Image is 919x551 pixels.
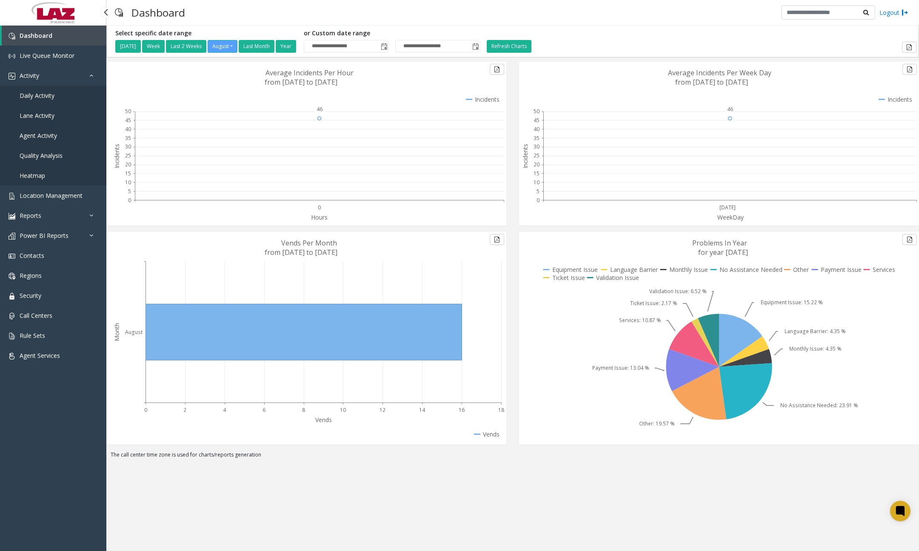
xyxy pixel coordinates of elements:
text: Vends [315,416,332,424]
text: 25 [534,152,539,159]
text: 4 [223,406,226,414]
span: Security [20,291,41,300]
span: Lane Activity [20,111,54,120]
text: 40 [534,126,539,133]
button: Export to pdf [902,64,917,75]
button: Year [276,40,296,53]
span: Regions [20,271,42,280]
text: Equipment Issue: 15.22 % [761,299,823,306]
text: [DATE] [719,204,736,211]
text: 50 [125,108,131,115]
text: Incidents [521,144,529,168]
text: from [DATE] to [DATE] [675,77,748,87]
text: Month [113,323,121,341]
text: 25 [125,152,131,159]
text: 15 [125,170,131,177]
img: logout [902,8,908,17]
text: Vends Per Month [281,238,337,248]
text: 20 [125,161,131,168]
text: from [DATE] to [DATE] [265,77,337,87]
text: 10 [125,179,131,186]
button: Export to pdf [490,64,504,75]
text: for year [DATE] [698,248,748,257]
text: Other: 19.57 % [639,420,675,427]
img: 'icon' [9,353,15,360]
div: The call center time zone is used for charts/reports generation [106,451,919,463]
a: Logout [879,8,908,17]
span: Daily Activity [20,91,54,100]
text: 40 [125,126,131,133]
text: Monthly Issue: 4.35 % [789,345,842,352]
button: Week [142,40,165,53]
span: Reports [20,211,41,220]
text: 10 [534,179,539,186]
text: 35 [534,134,539,142]
text: Ticket Issue: 2.17 % [630,300,677,307]
text: 5 [128,188,131,195]
img: 'icon' [9,293,15,300]
span: Heatmap [20,171,45,180]
button: Refresh Charts [487,40,531,53]
h3: Dashboard [127,2,189,23]
span: Call Centers [20,311,52,320]
text: Hours [311,213,328,221]
span: Toggle popup [379,40,388,52]
span: Toggle popup [471,40,480,52]
text: Incidents [113,144,121,168]
text: WeekDay [717,213,744,221]
img: 'icon' [9,233,15,240]
text: Validation Issue: 6.52 % [649,288,707,295]
text: 30 [125,143,131,150]
a: Dashboard [2,26,106,46]
text: 14 [419,406,425,414]
text: 20 [534,161,539,168]
text: 35 [125,134,131,142]
text: 18 [498,406,504,414]
span: Agent Services [20,351,60,360]
text: August [125,328,143,336]
span: Dashboard [20,31,52,40]
text: No Assistance Needed: 23.91 % [780,402,858,409]
text: 0 [128,197,131,204]
text: Average Incidents Per Hour [265,68,354,77]
span: Contacts [20,251,44,260]
button: Export to pdf [902,234,917,245]
img: 'icon' [9,193,15,200]
span: Live Queue Monitor [20,51,74,60]
text: Payment Issue: 13.04 % [592,364,649,371]
span: Agent Activity [20,131,57,140]
text: Average Incidents Per Week Day [668,68,771,77]
span: Location Management [20,191,83,200]
text: Language Barrier: 4.35 % [785,328,846,335]
button: Last Month [239,40,274,53]
span: Activity [20,71,39,80]
span: Power BI Reports [20,231,68,240]
span: Quality Analysis [20,151,63,160]
text: 50 [534,108,539,115]
button: Last 2 Weeks [166,40,206,53]
img: 'icon' [9,313,15,320]
img: 'icon' [9,273,15,280]
text: 0 [318,204,321,211]
text: 5 [537,188,539,195]
text: 15 [534,170,539,177]
text: 6 [263,406,265,414]
text: 8 [302,406,305,414]
img: 'icon' [9,73,15,80]
img: pageIcon [115,2,123,23]
text: Problems In Year [692,238,747,248]
button: Export to pdf [902,42,916,53]
text: 45 [534,117,539,124]
text: 12 [380,406,385,414]
button: [DATE] [115,40,141,53]
text: 2 [183,406,186,414]
text: 30 [534,143,539,150]
text: 16 [459,406,465,414]
text: 45 [125,117,131,124]
text: 0 [144,406,147,414]
button: August [208,40,237,53]
h5: Select specific date range [115,30,297,37]
text: from [DATE] to [DATE] [265,248,337,257]
button: Export to pdf [490,234,504,245]
text: 0 [537,197,539,204]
